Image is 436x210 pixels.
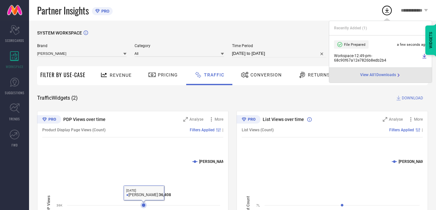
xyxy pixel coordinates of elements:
span: Filter By Use-Case [40,71,86,79]
svg: Zoom [383,117,387,122]
span: File Prepared [344,43,365,47]
span: Traffic [204,72,224,77]
span: Recently Added ( 1 ) [334,26,367,30]
input: Select time period [232,50,327,57]
span: DOWNLOAD [402,95,423,101]
span: More [414,117,423,122]
span: Traffic Widgets ( 2 ) [37,95,78,101]
span: Analyse [389,117,403,122]
span: Partner Insights [37,4,89,17]
span: WORKSPACE [6,64,24,69]
text: [PERSON_NAME] [399,159,428,164]
span: List Views over time [263,117,304,122]
span: Filters Applied [190,128,215,132]
span: FWD [12,143,18,147]
span: Conversion [250,72,282,77]
span: PRO [100,9,109,14]
span: Workspace - 12:49-pm - 68c90f67a12e7826b8edb2b4 [334,54,420,63]
span: SUGGESTIONS [5,90,25,95]
div: Open download list [381,5,393,16]
span: TRENDS [9,116,20,121]
text: 7L [256,204,260,207]
span: | [422,128,423,132]
span: Revenue [110,73,132,78]
span: Pricing [158,72,178,77]
span: Time Period [232,44,327,48]
span: SCORECARDS [5,38,24,43]
span: Product Display Page Views (Count) [42,128,106,132]
svg: Zoom [183,117,188,122]
div: Premium [37,115,61,125]
span: Brand [37,44,127,48]
a: Download [422,54,427,63]
text: [PERSON_NAME] [199,159,228,164]
span: Category [135,44,224,48]
span: Filters Applied [389,128,414,132]
div: Premium [237,115,260,125]
span: SYSTEM WORKSPACE [37,30,82,35]
div: Open download page [360,73,401,78]
text: 36K [56,204,63,207]
span: More [215,117,223,122]
a: View All1Downloads [360,73,401,78]
span: a few seconds ago [397,43,427,47]
span: List Views (Count) [242,128,274,132]
span: PDP Views over time [63,117,106,122]
span: Returns [308,72,330,77]
span: Analyse [189,117,203,122]
span: | [222,128,223,132]
span: View All 1 Downloads [360,73,396,78]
